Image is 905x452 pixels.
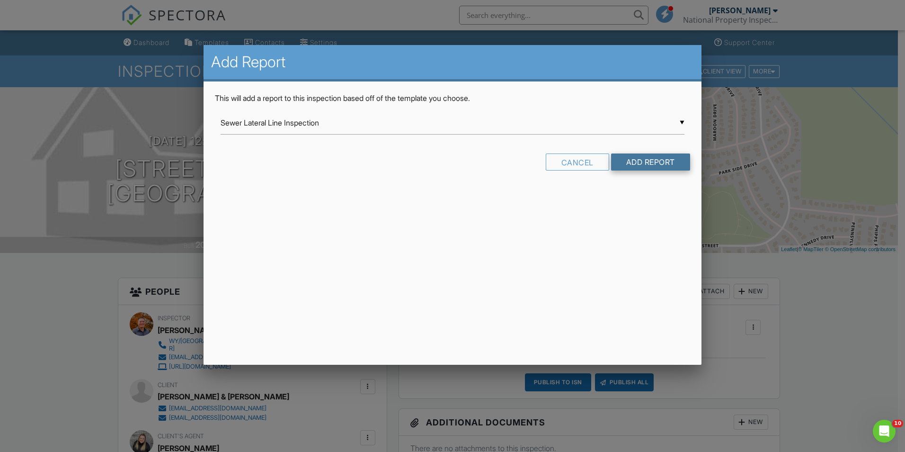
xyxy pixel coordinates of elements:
iframe: Intercom live chat [873,420,896,443]
div: Cancel [546,154,609,171]
p: This will add a report to this inspection based off of the template you choose. [215,93,690,103]
input: Add Report [611,154,690,171]
h2: Add Report [211,53,694,72]
span: 10 [892,420,903,427]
